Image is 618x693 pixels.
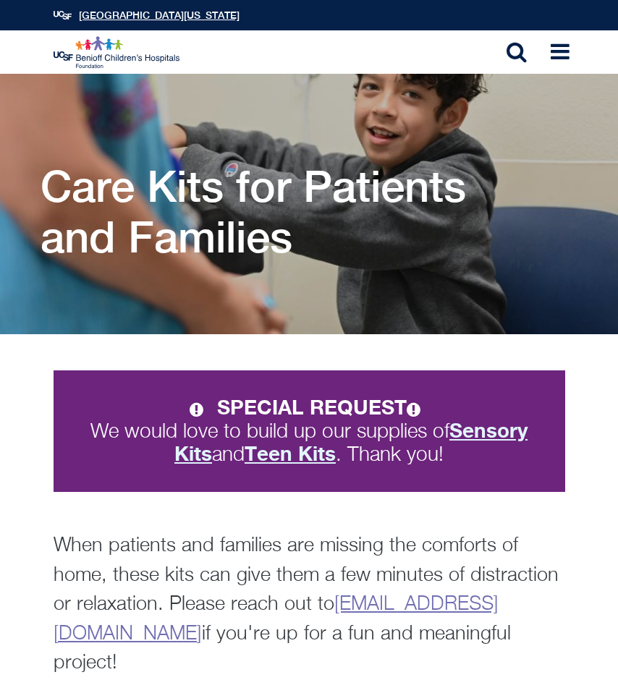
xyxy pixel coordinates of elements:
img: Logo for UCSF Benioff Children's Hospitals Foundation [54,36,182,69]
h1: Care Kits for Patients and Families [41,161,533,262]
strong: SPECIAL REQUEST [217,395,428,419]
a: [GEOGRAPHIC_DATA][US_STATE] [79,9,240,21]
p: When patients and families are missing the comforts of home, these kits can give them a few minut... [54,532,565,679]
strong: Sensory Kits [174,418,528,465]
p: We would love to build up our supplies of and . Thank you! [80,396,539,466]
a: Sensory Kits [174,422,528,465]
strong: Teen Kits [245,441,336,465]
a: Teen Kits [245,445,336,465]
a: [EMAIL_ADDRESS][DOMAIN_NAME] [54,595,499,644]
